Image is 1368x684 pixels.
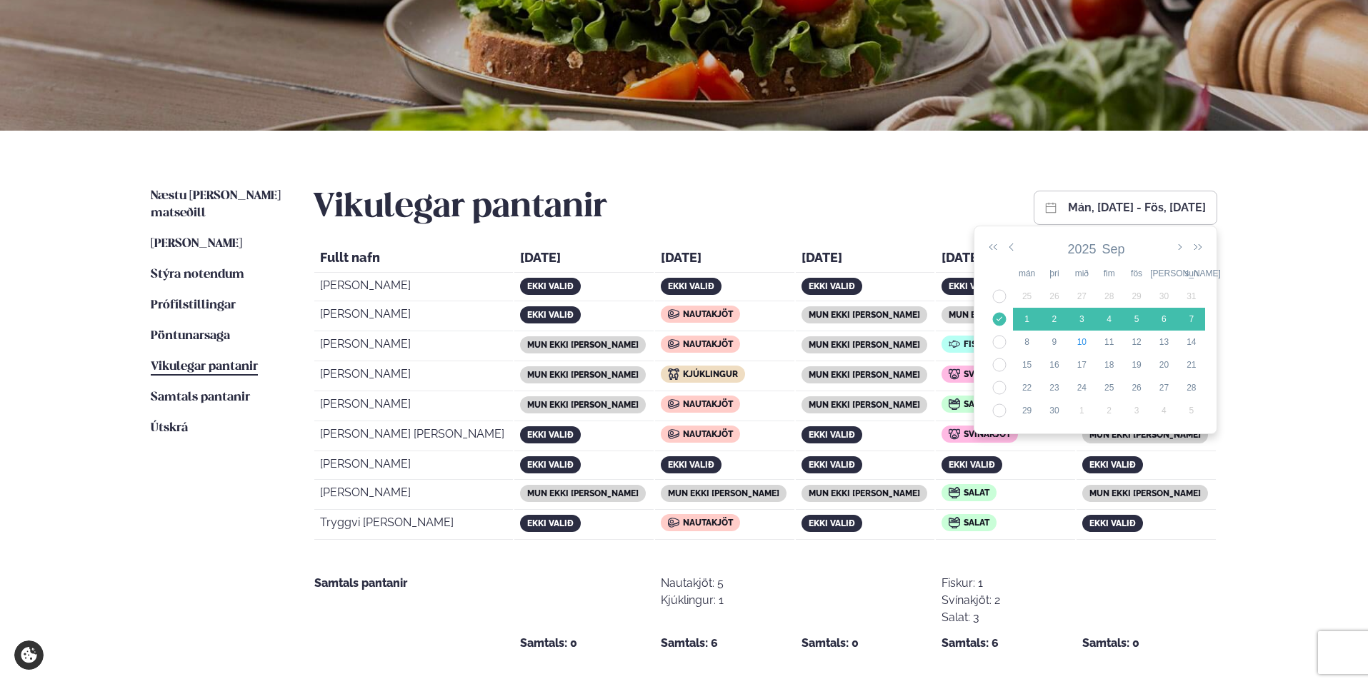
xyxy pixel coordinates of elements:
a: Samtals pantanir [151,389,250,406]
img: icon img [949,517,960,528]
span: Salat [964,518,989,528]
td: [PERSON_NAME] [314,274,513,301]
th: [DATE] [655,246,794,273]
a: Stýra notendum [151,266,244,283]
span: ekki valið [668,460,714,470]
div: 15 [1013,358,1040,371]
div: 2 [1096,404,1123,417]
span: Nautakjöt [683,339,733,349]
span: ekki valið [1089,460,1136,470]
img: icon img [949,398,960,410]
td: 2025-08-30 [1150,285,1177,308]
div: 30 [1150,290,1177,303]
div: 14 [1178,336,1205,348]
div: 5 [1178,404,1205,417]
div: 30 [1041,404,1068,417]
td: 2025-10-05 [1178,399,1205,422]
div: 29 [1013,404,1040,417]
a: Pöntunarsaga [151,328,230,345]
div: Salat: 3 [942,609,1000,626]
th: [DATE] [514,246,654,273]
div: 5 [1123,313,1150,326]
td: 2025-09-24 [1068,376,1095,399]
div: 9 [1041,336,1068,348]
div: 8 [1013,336,1040,348]
th: mið [1068,262,1095,285]
td: [PERSON_NAME] [314,453,513,480]
div: 3 [1123,404,1150,417]
td: 2025-09-23 [1041,376,1068,399]
div: 6 [1150,313,1177,326]
div: 10 [1068,336,1095,348]
td: 2025-09-19 [1123,353,1150,376]
strong: Samtals: 0 [802,635,859,652]
th: þri [1041,262,1068,285]
td: 2025-09-22 [1013,376,1040,399]
img: icon img [949,428,960,440]
span: Stýra notendum [151,268,244,281]
a: Prófílstillingar [151,297,236,314]
div: 28 [1096,290,1123,303]
strong: Samtals: 0 [1082,635,1139,652]
th: mán [1013,262,1040,285]
button: Sep [1099,240,1128,259]
div: 13 [1150,336,1177,348]
td: 2025-09-26 [1123,376,1150,399]
span: ekki valið [527,281,574,291]
div: 1 [1013,313,1040,326]
span: [PERSON_NAME] [151,238,242,250]
span: ekki valið [527,310,574,320]
td: 2025-09-12 [1123,331,1150,353]
a: Cookie settings [14,640,44,670]
a: Útskrá [151,420,188,437]
td: 2025-09-09 [1041,331,1068,353]
td: 2025-09-16 [1041,353,1068,376]
span: mun ekki [PERSON_NAME] [809,400,920,410]
span: ekki valið [527,430,574,440]
div: 2 [1041,313,1068,326]
div: Svínakjöt: 2 [942,592,1000,609]
img: icon img [668,338,679,350]
span: mun ekki [PERSON_NAME] [527,340,639,350]
th: [PERSON_NAME] [1150,262,1177,285]
div: Fiskur: 1 [942,575,1000,592]
span: ekki valið [809,430,855,440]
strong: Samtals: 6 [942,635,999,652]
strong: Samtals pantanir [314,576,407,590]
td: 2025-10-01 [1068,399,1095,422]
span: mun ekki [PERSON_NAME] [1089,430,1201,440]
td: 2025-09-10 [1068,331,1095,353]
div: 12 [1123,336,1150,348]
td: 36 [986,308,1013,331]
span: ekki valið [527,460,574,470]
td: 2025-09-21 [1178,353,1205,376]
th: [DATE] [936,246,1075,273]
img: icon img [668,428,679,440]
td: [PERSON_NAME] [314,303,513,331]
span: ekki valið [949,281,995,291]
td: 35 [986,285,1013,308]
span: Næstu [PERSON_NAME] matseðill [151,190,281,219]
span: ekki valið [809,460,855,470]
h2: Vikulegar pantanir [313,188,607,228]
td: 2025-09-05 [1123,308,1150,331]
span: Kjúklingur [683,369,738,379]
td: 2025-08-26 [1041,285,1068,308]
td: [PERSON_NAME] [314,333,513,361]
span: mun ekki [PERSON_NAME] [809,370,920,380]
td: [PERSON_NAME] [314,481,513,510]
div: 28 [1178,381,1205,394]
span: Svínakjöt [964,429,1011,439]
div: 3 [1068,313,1095,326]
span: mun ekki [PERSON_NAME] [527,400,639,410]
span: mun ekki [PERSON_NAME] [809,340,920,350]
span: Nautakjöt [683,518,733,528]
span: Prófílstillingar [151,299,236,311]
a: Næstu [PERSON_NAME] matseðill [151,188,284,222]
div: 4 [1096,313,1123,326]
td: 2025-09-13 [1150,331,1177,353]
div: 17 [1068,358,1095,371]
a: Vikulegar pantanir [151,358,258,376]
td: 38 [986,353,1013,376]
td: 2025-08-27 [1068,285,1095,308]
